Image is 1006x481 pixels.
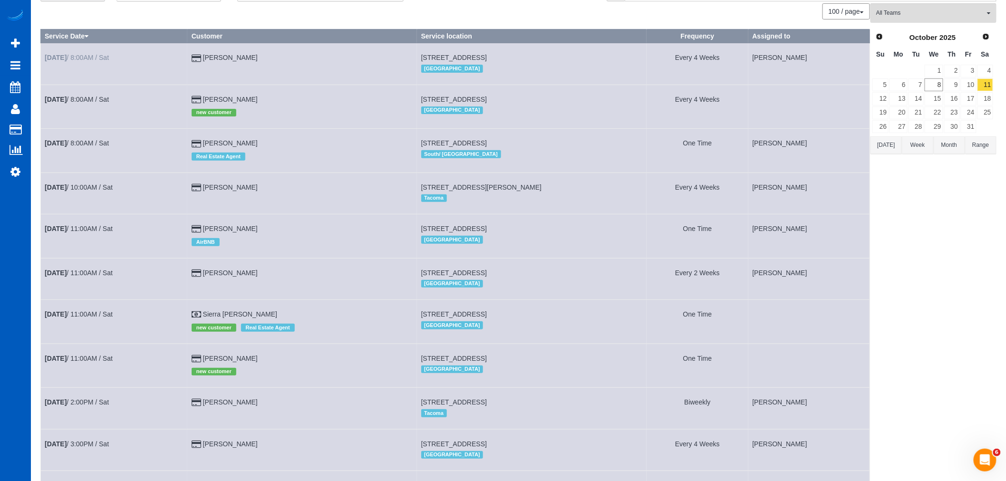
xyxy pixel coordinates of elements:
[873,30,886,44] a: Prev
[939,33,956,41] span: 2025
[890,120,907,133] a: 27
[45,139,109,147] a: [DATE]/ 8:00AM / Sat
[421,106,484,114] span: [GEOGRAPHIC_DATA]
[417,344,647,387] td: Service location
[45,54,109,61] a: [DATE]/ 8:00AM / Sat
[41,173,188,214] td: Schedule date
[902,136,933,154] button: Week
[45,183,113,191] a: [DATE]/ 10:00AM / Sat
[977,78,993,91] a: 11
[961,65,977,77] a: 3
[192,96,201,103] i: Credit Card Payment
[647,214,748,258] td: Frequency
[45,225,67,232] b: [DATE]
[925,78,943,91] a: 8
[41,29,188,43] th: Service Date
[871,136,902,154] button: [DATE]
[823,3,870,19] nav: Pagination navigation
[421,363,643,375] div: Location
[192,184,201,191] i: Credit Card Payment
[748,29,870,43] th: Assigned to
[748,300,870,344] td: Assigned to
[421,366,484,373] span: [GEOGRAPHIC_DATA]
[45,183,67,191] b: [DATE]
[187,85,417,128] td: Customer
[241,324,295,331] span: Real Estate Agent
[981,50,989,58] span: Saturday
[961,78,977,91] a: 10
[417,85,647,128] td: Service location
[45,139,67,147] b: [DATE]
[748,344,870,387] td: Assigned to
[912,50,920,58] span: Tuesday
[909,106,924,119] a: 21
[41,300,188,344] td: Schedule date
[822,3,870,19] button: 100 / page
[965,50,972,58] span: Friday
[417,29,647,43] th: Service location
[982,33,990,40] span: Next
[876,9,985,17] span: All Teams
[421,449,643,461] div: Location
[872,78,889,91] a: 5
[45,225,113,232] a: [DATE]/ 11:00AM / Sat
[421,183,542,191] span: [STREET_ADDRESS][PERSON_NAME]
[421,319,643,331] div: Location
[421,192,643,204] div: Location
[45,269,67,277] b: [DATE]
[417,214,647,258] td: Service location
[909,92,924,105] a: 14
[647,344,748,387] td: Frequency
[909,33,938,41] span: October
[187,344,417,387] td: Customer
[203,310,277,318] a: Sierra [PERSON_NAME]
[45,355,67,362] b: [DATE]
[203,54,258,61] a: [PERSON_NAME]
[876,50,885,58] span: Sunday
[961,106,977,119] a: 24
[929,50,939,58] span: Wednesday
[421,104,643,116] div: Location
[872,92,889,105] a: 12
[203,139,258,147] a: [PERSON_NAME]
[647,43,748,85] td: Frequency
[45,54,67,61] b: [DATE]
[647,300,748,344] td: Frequency
[45,96,109,103] a: [DATE]/ 8:00AM / Sat
[647,429,748,471] td: Frequency
[647,388,748,429] td: Frequency
[894,50,903,58] span: Monday
[977,92,993,105] a: 18
[187,29,417,43] th: Customer
[421,65,484,72] span: [GEOGRAPHIC_DATA]
[909,120,924,133] a: 28
[45,440,109,448] a: [DATE]/ 3:00PM / Sat
[417,388,647,429] td: Service location
[41,344,188,387] td: Schedule date
[890,106,907,119] a: 20
[417,300,647,344] td: Service location
[934,136,965,154] button: Month
[421,407,643,419] div: Location
[45,269,113,277] a: [DATE]/ 11:00AM / Sat
[192,141,201,147] i: Credit Card Payment
[41,214,188,258] td: Schedule date
[192,324,236,331] span: new customer
[421,310,487,318] span: [STREET_ADDRESS]
[192,356,201,362] i: Credit Card Payment
[421,269,487,277] span: [STREET_ADDRESS]
[965,136,996,154] button: Range
[748,429,870,471] td: Assigned to
[45,398,109,406] a: [DATE]/ 2:00PM / Sat
[421,236,484,243] span: [GEOGRAPHIC_DATA]
[974,449,996,471] iframe: Intercom live chat
[647,85,748,128] td: Frequency
[748,173,870,214] td: Assigned to
[421,409,447,417] span: Tacoma
[993,449,1001,456] span: 6
[647,258,748,299] td: Frequency
[925,120,943,133] a: 29
[203,225,258,232] a: [PERSON_NAME]
[961,120,977,133] a: 31
[421,139,487,147] span: [STREET_ADDRESS]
